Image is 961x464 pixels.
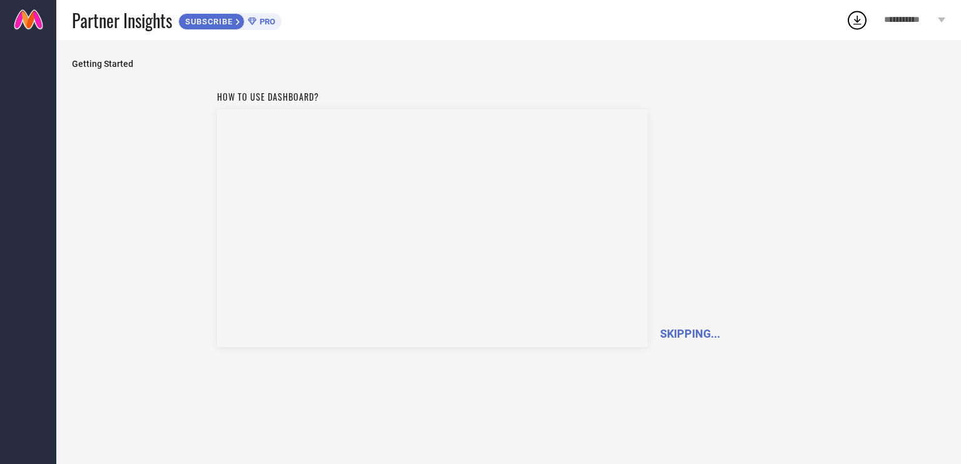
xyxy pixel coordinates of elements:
div: Open download list [846,9,868,31]
span: Partner Insights [72,8,172,33]
span: PRO [257,17,275,26]
a: SUBSCRIBEPRO [178,10,282,30]
span: Getting Started [72,59,945,69]
span: SUBSCRIBE [179,17,236,26]
iframe: Workspace Section [217,109,648,347]
h1: How to use dashboard? [217,90,648,103]
span: SKIPPING... [660,327,720,340]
